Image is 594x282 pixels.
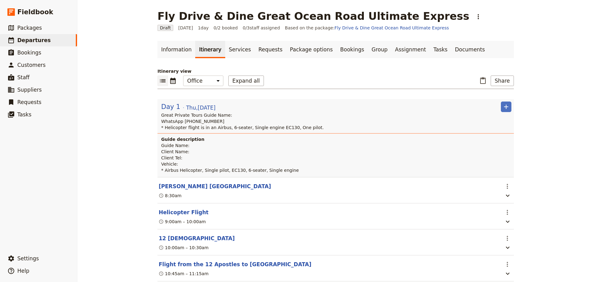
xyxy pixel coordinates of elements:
button: Actions [502,181,513,192]
span: Staff [17,74,30,80]
button: Actions [473,11,484,22]
a: Itinerary [195,41,225,58]
a: Package options [286,41,336,58]
button: Calendar view [168,76,178,86]
button: List view [157,76,168,86]
button: Edit this itinerary item [159,235,235,242]
span: Day 1 [161,102,180,111]
span: Thu , [DATE] [186,104,216,111]
h1: Fly Drive & Dine Great Ocean Road Ultimate Express [157,10,469,22]
button: Actions [502,259,513,270]
span: Settings [17,255,39,262]
button: Actions [502,207,513,218]
span: Draft [157,25,173,31]
span: Guide Name: Client Name: Client Tel: Vehicle: * Airbus Helicopter, Single pilot, EC130, 6-seater,... [161,143,299,173]
button: Add [501,102,511,112]
a: Requests [255,41,286,58]
button: Edit this itinerary item [159,209,209,216]
div: 10:45am – 11:15am [159,271,209,277]
a: Information [157,41,195,58]
a: Assignment [391,41,430,58]
a: Tasks [430,41,451,58]
span: Requests [17,99,41,105]
span: Suppliers [17,87,42,93]
div: 8:30am [159,193,182,199]
p: Itinerary view [157,68,514,74]
a: Bookings [337,41,368,58]
button: Actions [502,233,513,244]
span: Departures [17,37,51,43]
span: Based on the package: [285,25,449,31]
span: Help [17,268,29,274]
span: [DATE] [178,25,193,31]
button: Share [491,76,514,86]
div: 9:00am – 10:00am [159,219,206,225]
span: Packages [17,25,42,31]
span: Tasks [17,111,32,118]
a: Fly Drive & Dine Great Ocean Road Ultimate Express [334,25,449,30]
span: Fieldbook [17,7,53,17]
span: 0/2 booked [213,25,238,31]
button: Paste itinerary item [478,76,488,86]
span: Bookings [17,50,41,56]
p: Great Private Tours Guide Name: WhatsApp [PHONE_NUMBER] * Helicopter flight is in an Airbus, 6-se... [161,112,511,131]
a: Services [225,41,255,58]
button: Edit this itinerary item [159,261,311,268]
button: Expand all [228,76,264,86]
div: 10:00am – 10:30am [159,245,209,251]
span: 0 / 3 staff assigned [243,25,280,31]
a: Group [368,41,391,58]
button: Edit day information [161,102,216,111]
span: Customers [17,62,45,68]
a: Documents [451,41,489,58]
h4: Guide description [161,136,511,142]
span: 1 day [198,25,209,31]
button: Edit this itinerary item [159,183,271,190]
